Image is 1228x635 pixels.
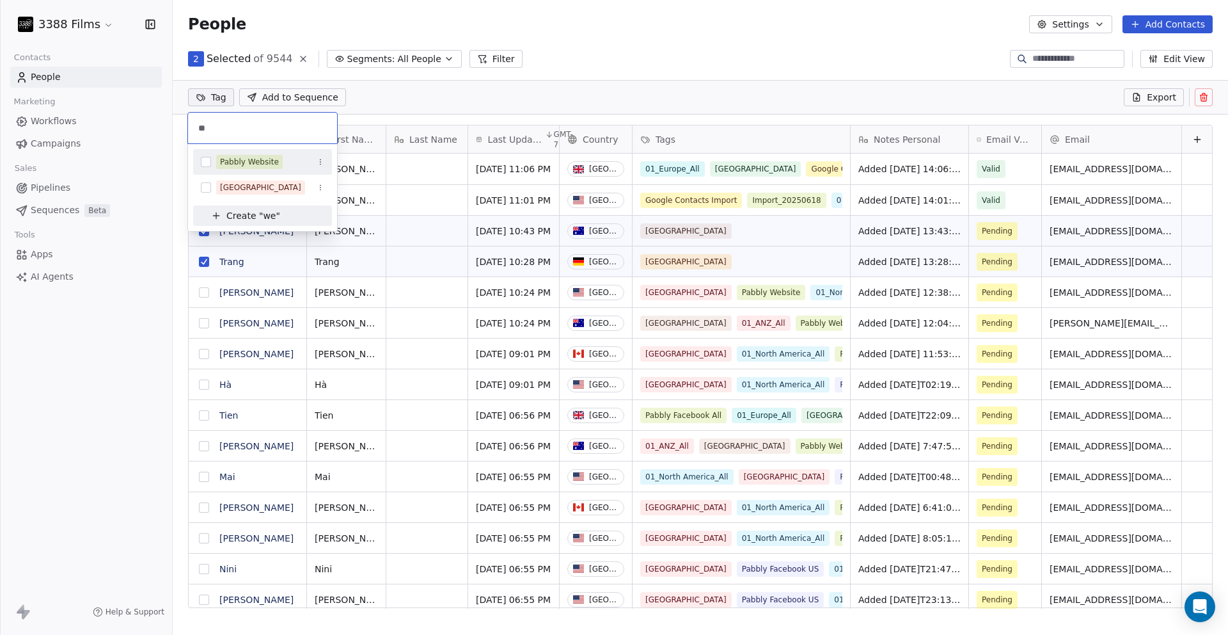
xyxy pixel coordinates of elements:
div: Pabbly Website [220,156,279,168]
span: Create " [226,209,263,223]
span: " [276,209,280,223]
span: we [263,209,276,223]
div: [GEOGRAPHIC_DATA] [220,182,301,193]
div: Suggestions [193,149,332,226]
button: Create "we" [201,205,324,226]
